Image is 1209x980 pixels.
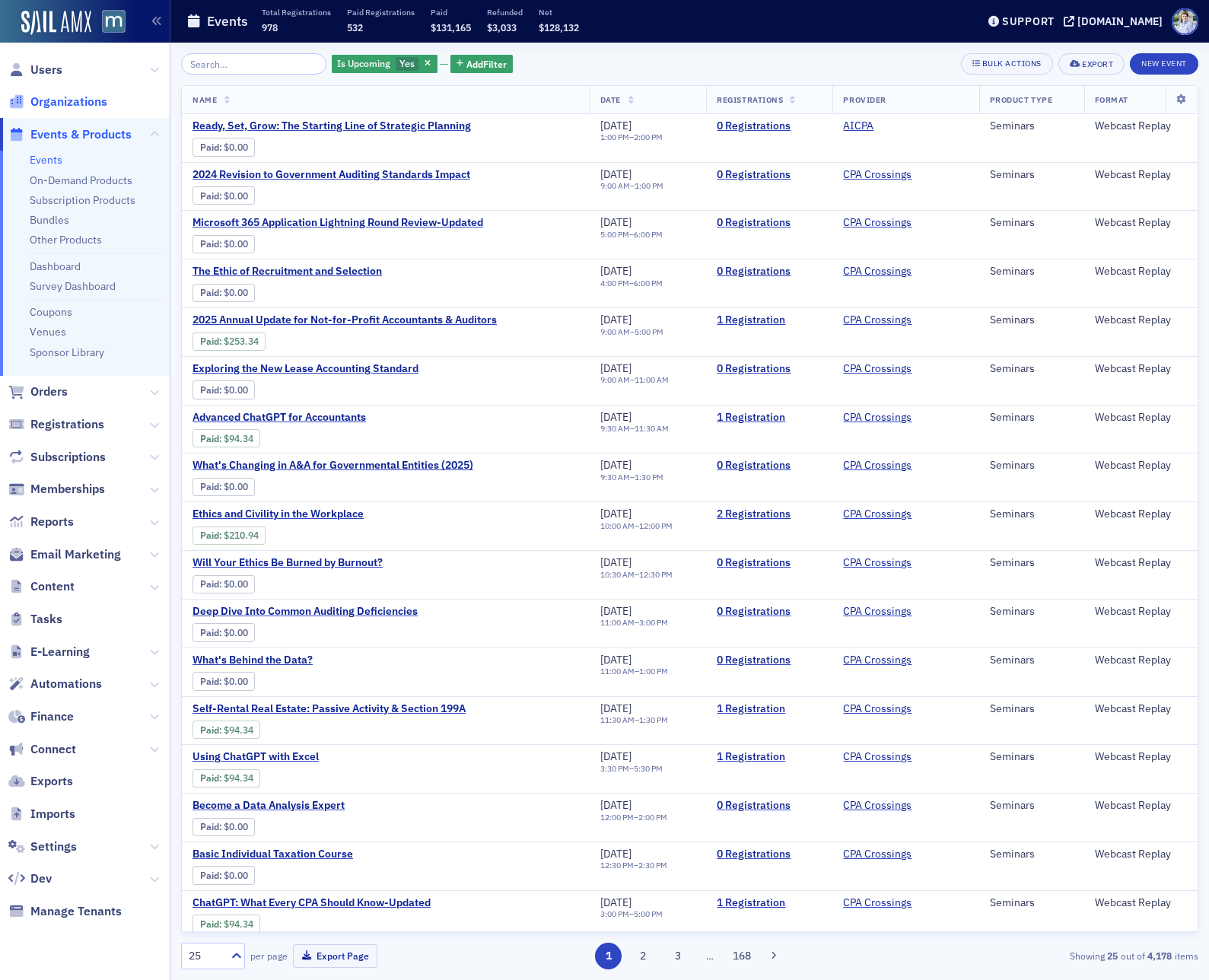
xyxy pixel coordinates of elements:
[224,433,253,444] span: $94.34
[843,848,912,861] a: CPA Crossings
[21,11,91,35] a: SailAMX
[30,838,77,855] span: Settings
[843,313,912,327] a: CPA Crossings
[600,230,663,240] div: –
[990,654,1074,667] div: Seminars
[30,644,90,660] span: E-Learning
[192,138,255,156] div: Paid: 0 - $0
[843,119,873,133] a: AICPA
[30,578,75,595] span: Content
[600,702,632,715] span: [DATE]
[1130,56,1198,69] a: New Event
[192,284,255,302] div: Paid: 0 - $0
[600,167,632,181] span: [DATE]
[843,654,939,667] span: CPA Crossings
[200,481,224,492] span: :
[487,7,523,17] p: Refunded
[600,423,630,434] time: 9:30 AM
[30,94,107,110] span: Organizations
[8,611,62,628] a: Tasks
[8,514,74,530] a: Reports
[630,943,657,969] button: 2
[192,332,266,351] div: Paid: 1 - $25334
[30,870,52,887] span: Dev
[639,666,668,676] time: 1:00 PM
[192,94,217,105] span: Name
[30,481,105,498] span: Memberships
[1095,605,1187,619] div: Webcast Replay
[200,336,224,347] span: :
[8,62,62,78] a: Users
[192,896,448,910] a: ChatGPT: What Every CPA Should Know-Updated
[990,119,1074,133] div: Seminars
[843,605,912,619] a: CPA Crossings
[8,546,121,563] a: Email Marketing
[431,21,471,33] span: $131,165
[192,411,448,425] span: Advanced ChatGPT for Accountants
[8,870,52,887] a: Dev
[30,806,75,822] span: Imports
[192,575,255,593] div: Paid: 0 - $0
[192,508,448,521] a: Ethics and Civility in the Workplace
[600,520,635,531] time: 10:00 AM
[8,741,76,758] a: Connect
[717,848,822,861] a: 0 Registrations
[843,94,886,105] span: Provider
[192,380,255,399] div: Paid: 0 - $0
[843,411,939,425] span: CPA Crossings
[200,918,219,930] a: Paid
[843,896,912,910] a: CPA Crossings
[600,132,629,142] time: 1:00 PM
[30,173,132,187] a: On-Demand Products
[30,259,81,273] a: Dashboard
[200,870,219,881] a: Paid
[600,361,632,375] span: [DATE]
[635,423,669,434] time: 11:30 AM
[192,459,473,473] a: What's Changing in A&A for Governmental Entities (2025)
[200,676,219,687] a: Paid
[843,362,939,376] span: CPA Crossings
[200,336,219,347] a: Paid
[1064,16,1168,27] button: [DOMAIN_NAME]
[600,119,632,132] span: [DATE]
[717,459,822,473] a: 0 Registrations
[192,235,255,253] div: Paid: 0 - $0
[843,459,912,473] a: CPA Crossings
[192,168,470,182] a: 2024 Revision to Government Auditing Standards Impact
[717,216,822,230] a: 0 Registrations
[200,433,224,444] span: :
[600,618,668,628] div: –
[717,265,822,278] a: 0 Registrations
[192,799,448,813] span: Become a Data Analysis Expert
[192,605,448,619] a: Deep Dive Into Common Auditing Deficiencies
[843,750,912,764] a: CPA Crossings
[1077,14,1163,28] div: [DOMAIN_NAME]
[30,153,62,167] a: Events
[635,374,669,385] time: 11:00 AM
[8,94,107,110] a: Organizations
[600,264,632,278] span: [DATE]
[200,530,219,541] a: Paid
[843,702,939,716] span: CPA Crossings
[8,126,132,143] a: Events & Products
[450,55,513,74] button: AddFilter
[990,362,1074,376] div: Seminars
[91,10,126,36] a: View Homepage
[1095,119,1187,133] div: Webcast Replay
[200,627,224,638] span: :
[990,94,1052,105] span: Product Type
[990,459,1074,473] div: Seminars
[843,654,912,667] a: CPA Crossings
[843,265,939,278] span: CPA Crossings
[717,168,822,182] a: 0 Registrations
[192,556,448,570] a: Will Your Ethics Be Burned by Burnout?
[990,168,1074,182] div: Seminars
[200,287,219,298] a: Paid
[1130,53,1198,75] button: New Event
[192,623,255,641] div: Paid: 0 - $0
[1082,60,1113,68] div: Export
[843,556,912,570] a: CPA Crossings
[982,59,1042,68] div: Bulk Actions
[600,424,669,434] div: –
